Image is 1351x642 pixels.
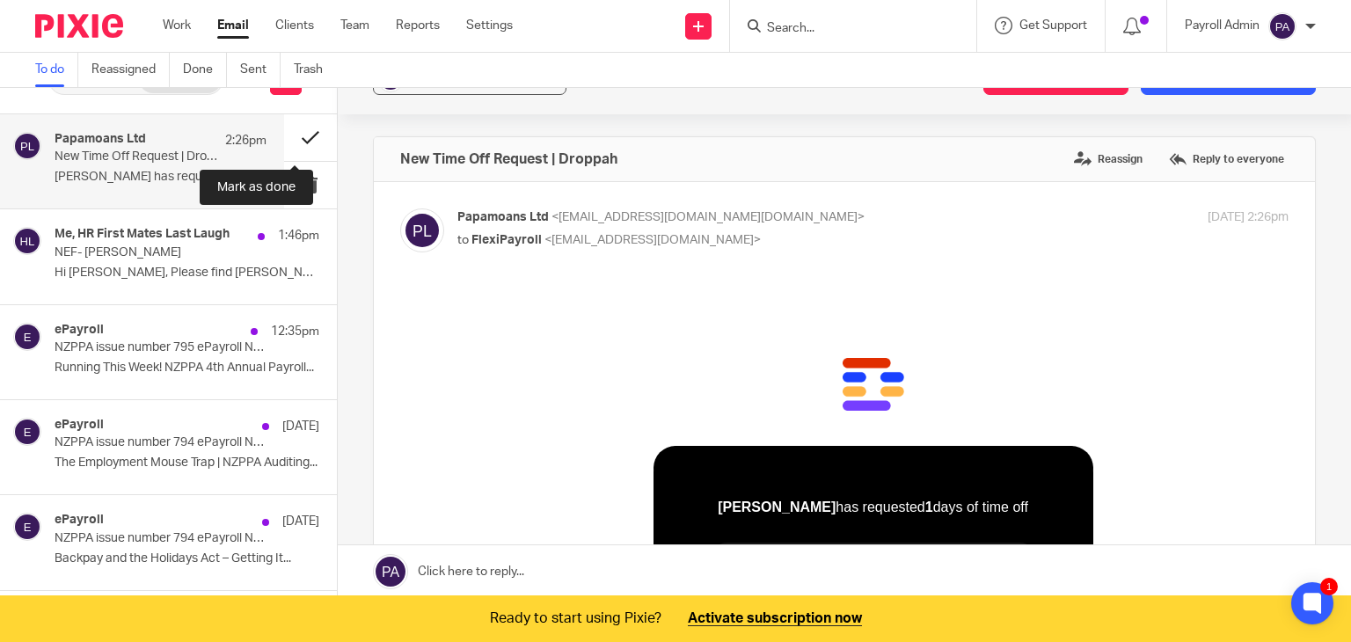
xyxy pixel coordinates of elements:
[55,418,104,433] h4: ePayroll
[240,53,281,87] a: Sent
[765,21,924,37] input: Search
[13,513,41,541] img: svg%3E
[1165,146,1289,172] label: Reply to everyone
[278,261,554,281] h2: Mon 15th - [DATE]
[278,227,319,244] p: 1:46pm
[471,234,542,246] span: FlexiPayroll
[55,323,104,338] h4: ePayroll
[35,53,78,87] a: To do
[55,513,104,528] h4: ePayroll
[55,150,224,164] p: New Time Off Request | Droppah
[91,53,170,87] a: Reassigned
[55,551,319,566] p: Backpay and the Holidays Act – Getting It...
[55,170,267,185] p: [PERSON_NAME] has requested 1 days of...
[400,150,617,168] h4: New Time Off Request | Droppah
[1208,208,1289,227] p: [DATE] 2:26pm
[340,17,369,34] a: Team
[55,245,267,260] p: NEF- [PERSON_NAME]
[13,418,41,446] img: svg%3E
[275,17,314,34] a: Clients
[396,17,440,34] a: Reports
[55,456,319,471] p: The Employment Mouse Trap | NZPPA Auditing...
[551,211,865,223] span: <[EMAIL_ADDRESS][DOMAIN_NAME][DOMAIN_NAME]>
[55,266,319,281] p: Hi [PERSON_NAME], Please find [PERSON_NAME]. ...
[466,17,513,34] a: Settings
[237,406,347,421] p: 3:30 PM - 11:00 PM
[214,211,618,228] h1: has requested days of time off
[282,418,319,435] p: [DATE]
[13,132,41,160] img: svg%3E
[1185,17,1260,34] p: Payroll Admin
[55,361,319,376] p: Running This Week! NZPPA 4th Annual Payroll...
[55,227,230,242] h4: Me, HR First Mates Last Laugh
[260,212,378,227] b: [PERSON_NAME]
[282,513,319,530] p: [DATE]
[457,211,549,223] span: Papamoans Ltd
[214,465,618,482] p: Sick leave
[163,17,191,34] a: Work
[352,466,416,481] b: Message:
[35,14,123,38] img: Pixie
[55,435,267,450] p: NZPPA issue number 794 ePayroll Newsletter
[271,323,319,340] p: 12:35pm
[308,469,522,509] a: Respond to Time Off Request
[236,368,583,383] p: [DATE] 15, Sep
[1070,146,1147,172] label: Reassign
[385,44,447,150] img: Droppah_Single.png
[294,53,336,87] a: Trash
[13,323,41,351] img: svg%3E
[1320,578,1338,595] div: 1
[400,208,444,252] img: svg%3E
[336,313,494,328] b: Current Rostered Shifts
[457,234,469,246] span: to
[183,53,227,87] a: Done
[225,132,267,150] p: 2:26pm
[468,212,476,227] b: 1
[217,17,249,34] a: Email
[55,531,267,546] p: NZPPA issue number 794 ePayroll Newsletter
[471,400,559,415] p: Front of House
[13,227,41,255] img: svg%3E
[55,340,267,355] p: NZPPA issue number 795 ePayroll Newsletter
[544,234,761,246] span: <[EMAIL_ADDRESS][DOMAIN_NAME]>
[1019,19,1087,32] span: Get Support
[237,391,325,406] p: FOH
[1268,12,1296,40] img: svg%3E
[55,132,146,147] h4: Papamoans Ltd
